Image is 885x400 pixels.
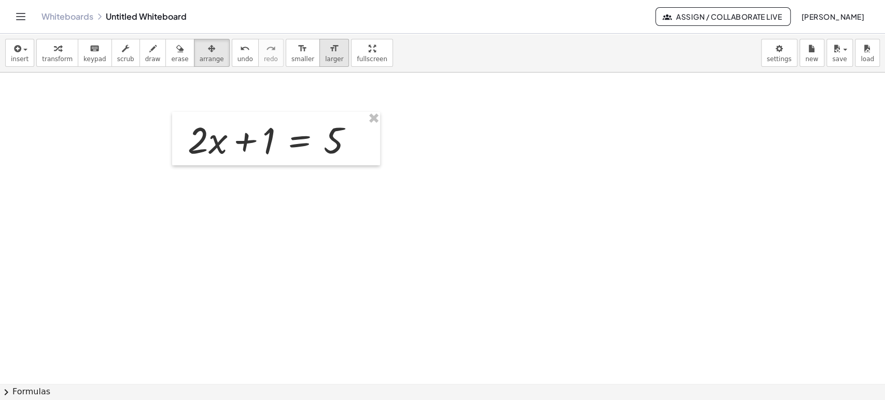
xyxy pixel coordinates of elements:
[240,42,250,55] i: undo
[655,7,791,26] button: Assign / Collaborate Live
[5,39,34,67] button: insert
[264,55,278,63] span: redo
[42,55,73,63] span: transform
[799,39,824,67] button: new
[11,55,29,63] span: insert
[266,42,276,55] i: redo
[111,39,140,67] button: scrub
[801,12,864,21] span: [PERSON_NAME]
[12,8,29,25] button: Toggle navigation
[78,39,112,67] button: keyboardkeypad
[861,55,874,63] span: load
[36,39,78,67] button: transform
[319,39,349,67] button: format_sizelarger
[286,39,320,67] button: format_sizesmaller
[232,39,259,67] button: undoundo
[826,39,853,67] button: save
[237,55,253,63] span: undo
[41,11,93,22] a: Whiteboards
[117,55,134,63] span: scrub
[793,7,873,26] button: [PERSON_NAME]
[139,39,166,67] button: draw
[200,55,224,63] span: arrange
[165,39,194,67] button: erase
[325,55,343,63] span: larger
[258,39,284,67] button: redoredo
[855,39,880,67] button: load
[194,39,230,67] button: arrange
[832,55,847,63] span: save
[291,55,314,63] span: smaller
[83,55,106,63] span: keypad
[329,42,339,55] i: format_size
[357,55,387,63] span: fullscreen
[805,55,818,63] span: new
[664,12,782,21] span: Assign / Collaborate Live
[761,39,797,67] button: settings
[145,55,161,63] span: draw
[298,42,307,55] i: format_size
[171,55,188,63] span: erase
[767,55,792,63] span: settings
[351,39,392,67] button: fullscreen
[90,42,100,55] i: keyboard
